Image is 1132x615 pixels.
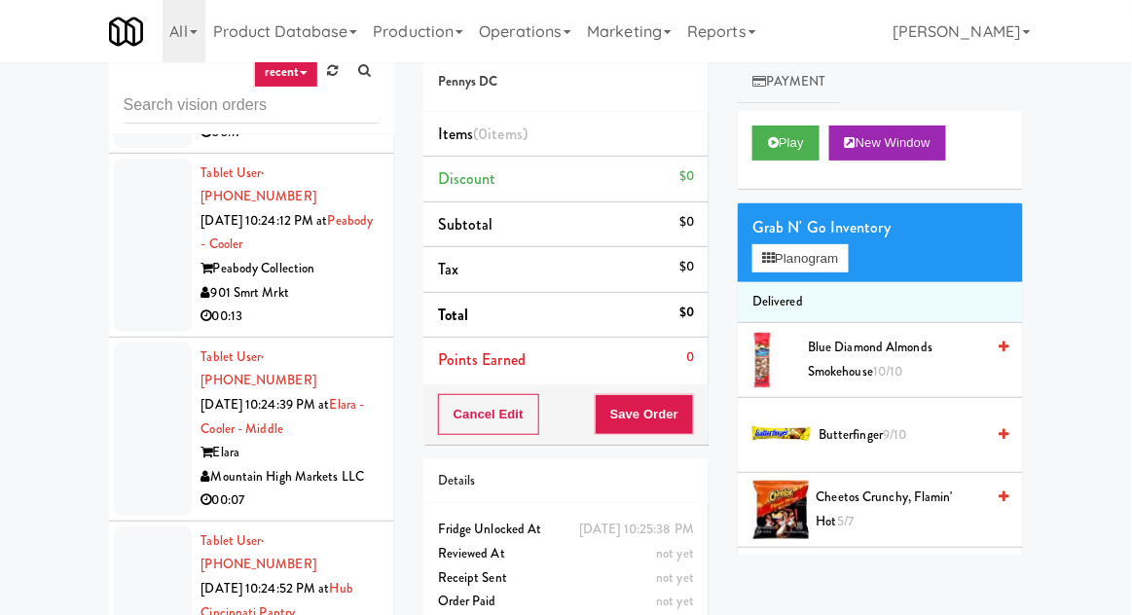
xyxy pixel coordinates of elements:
a: recent [254,56,318,88]
div: $0 [679,255,694,279]
a: Payment [738,60,841,104]
h5: Pennys DC [438,75,694,90]
h4: Order # 607723 [438,39,694,64]
div: Reviewed At [438,542,694,566]
span: 10/10 [873,362,903,380]
span: Butterfinger [819,423,984,448]
div: Details [438,469,694,493]
div: Elara [201,441,380,465]
span: Tax [438,258,458,280]
span: (0 ) [473,123,528,145]
button: Cancel Edit [438,394,539,435]
div: Receipt Sent [438,566,694,591]
div: Fridge Unlocked At [438,518,694,542]
span: not yet [656,544,694,562]
span: not yet [656,568,694,587]
span: Cheetos Crunchy, Flamin' Hot [817,486,985,533]
span: Subtotal [438,213,493,235]
div: 00:07 [201,488,380,513]
div: Blue Diamond Almonds Smokehouse10/10 [800,336,1008,383]
div: Grab N' Go Inventory [752,213,1008,242]
div: $0 [679,164,694,189]
button: Save Order [595,394,694,435]
button: Planogram [752,244,848,273]
a: Tablet User· [PHONE_NUMBER] [201,347,316,390]
span: 5/7 [837,512,854,530]
div: Cheetos Crunchy, Flamin' Hot5/7 [809,486,1009,533]
a: Tablet User· [PHONE_NUMBER] [201,531,316,574]
a: Elara - Cooler - Middle [201,395,365,438]
button: New Window [829,126,946,161]
div: 0 [686,345,694,370]
span: [DATE] 10:24:39 PM at [201,395,330,414]
li: Delivered [738,282,1023,323]
ng-pluralize: items [489,123,524,145]
span: Blue Diamond Almonds Smokehouse [808,336,984,383]
span: Points Earned [438,348,526,371]
span: Discount [438,167,496,190]
span: [DATE] 10:24:52 PM at [201,579,330,597]
span: 9/10 [883,425,906,444]
input: Search vision orders [124,88,380,124]
div: 901 Smrt Mrkt [201,281,380,306]
div: 00:13 [201,305,380,329]
span: Total [438,304,469,326]
div: Order Paid [438,590,694,614]
div: $0 [679,210,694,235]
div: Mountain High Markets LLC [201,465,380,489]
div: $0 [679,301,694,325]
a: Tablet User· [PHONE_NUMBER] [201,163,316,206]
span: not yet [656,592,694,610]
li: Tablet User· [PHONE_NUMBER][DATE] 10:24:12 PM atPeabody - CoolerPeabody Collection901 Smrt Mrkt00:13 [109,154,394,338]
div: Butterfinger9/10 [811,423,1008,448]
div: Peabody Collection [201,257,380,281]
div: [DATE] 10:25:38 PM [579,518,694,542]
li: Tablet User· [PHONE_NUMBER][DATE] 10:24:39 PM atElara - Cooler - MiddleElaraMountain High Markets... [109,338,394,522]
img: Micromart [109,15,143,49]
button: Play [752,126,820,161]
span: Items [438,123,528,145]
span: [DATE] 10:24:12 PM at [201,211,328,230]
